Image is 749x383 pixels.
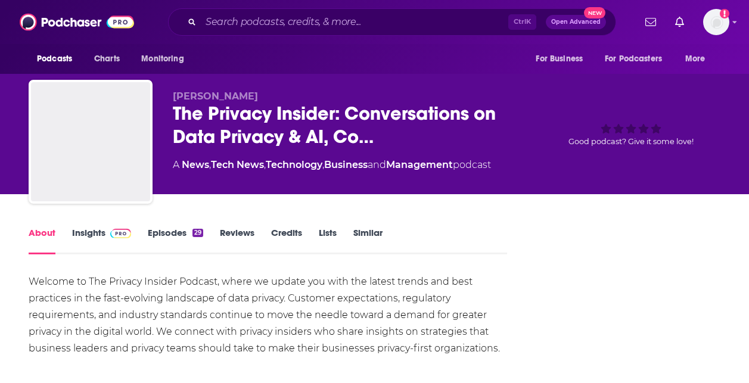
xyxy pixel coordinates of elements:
[168,8,616,36] div: Search podcasts, credits, & more...
[29,227,55,254] a: About
[703,9,729,35] img: User Profile
[29,48,88,70] button: open menu
[720,9,729,18] svg: Add a profile image
[86,48,127,70] a: Charts
[508,14,536,30] span: Ctrl K
[319,227,337,254] a: Lists
[220,227,254,254] a: Reviews
[20,11,134,33] img: Podchaser - Follow, Share and Rate Podcasts
[37,51,72,67] span: Podcasts
[703,9,729,35] button: Show profile menu
[584,7,605,18] span: New
[324,159,368,170] a: Business
[110,229,131,238] img: Podchaser Pro
[266,159,322,170] a: Technology
[148,227,203,254] a: Episodes29
[29,273,507,357] div: Welcome to The Privacy Insider Podcast, where we update you with the latest trends and best pract...
[542,91,720,164] div: Good podcast? Give it some love!
[677,48,720,70] button: open menu
[133,48,199,70] button: open menu
[271,227,302,254] a: Credits
[597,48,679,70] button: open menu
[322,159,324,170] span: ,
[353,227,383,254] a: Similar
[201,13,508,32] input: Search podcasts, credits, & more...
[551,19,601,25] span: Open Advanced
[94,51,120,67] span: Charts
[605,51,662,67] span: For Podcasters
[192,229,203,237] div: 29
[703,9,729,35] span: Logged in as Shift_2
[536,51,583,67] span: For Business
[173,158,491,172] div: A podcast
[72,227,131,254] a: InsightsPodchaser Pro
[568,137,694,146] span: Good podcast? Give it some love!
[141,51,184,67] span: Monitoring
[211,159,264,170] a: Tech News
[264,159,266,170] span: ,
[546,15,606,29] button: Open AdvancedNew
[641,12,661,32] a: Show notifications dropdown
[527,48,598,70] button: open menu
[173,91,258,102] span: [PERSON_NAME]
[685,51,706,67] span: More
[209,159,211,170] span: ,
[386,159,453,170] a: Management
[182,159,209,170] a: News
[368,159,386,170] span: and
[670,12,689,32] a: Show notifications dropdown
